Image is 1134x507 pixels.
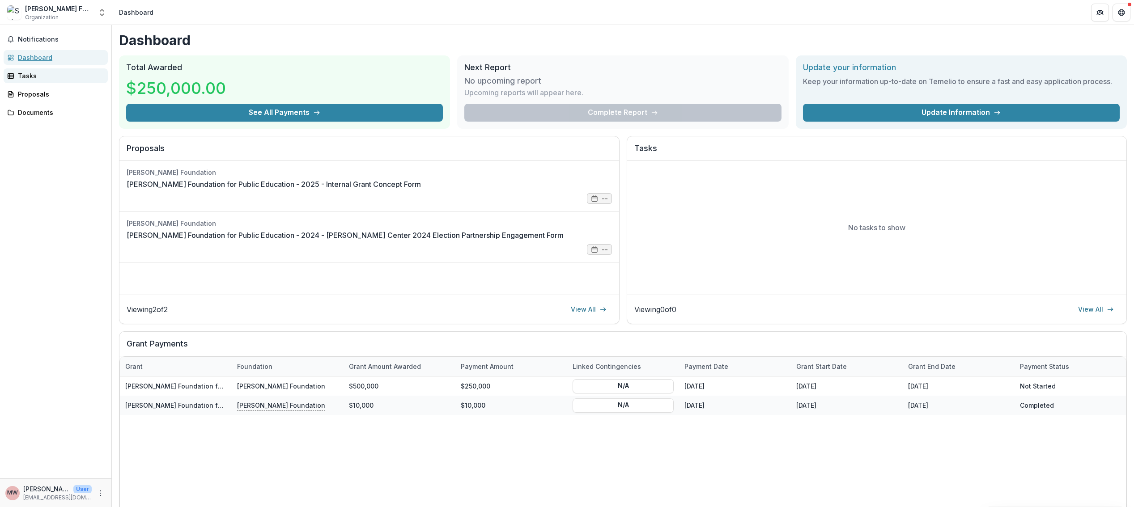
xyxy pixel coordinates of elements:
h2: Proposals [127,144,612,161]
button: N/A [573,398,674,412]
button: See All Payments [126,104,443,122]
div: Grant amount awarded [344,357,455,376]
p: Upcoming reports will appear here. [464,87,583,98]
div: [DATE] [791,396,903,415]
div: Grant end date [903,357,1015,376]
div: Melissa Wiggins [7,490,18,496]
div: Payment Amount [455,357,567,376]
div: Payment date [679,357,791,376]
p: Viewing 0 of 0 [634,304,676,315]
div: Linked Contingencies [567,357,679,376]
span: Notifications [18,36,104,43]
nav: breadcrumb [115,6,157,19]
p: Viewing 2 of 2 [127,304,168,315]
h2: Total Awarded [126,63,443,72]
div: Linked Contingencies [567,362,646,371]
div: Payment status [1015,362,1075,371]
div: Not Started [1020,381,1056,391]
p: [PERSON_NAME] Foundation [237,381,325,391]
h2: Tasks [634,144,1120,161]
div: Payment status [1015,357,1126,376]
a: Dashboard [4,50,108,65]
button: Open entity switcher [96,4,108,21]
h2: Next Report [464,63,781,72]
a: Documents [4,105,108,120]
span: Organization [25,13,59,21]
a: [PERSON_NAME] Foundation for Public Education - 2025 - Internal Grant Concept Form [127,179,421,190]
p: No tasks to show [848,222,905,233]
div: Grant [120,362,148,371]
div: [DATE] [791,376,903,396]
button: Notifications [4,32,108,46]
div: Grant [120,357,232,376]
h1: Dashboard [119,32,1127,48]
div: $10,000 [455,396,567,415]
div: [PERSON_NAME] Foundation for Public Education [25,4,92,13]
div: $10,000 [344,396,455,415]
h3: $250,000.00 [126,76,226,100]
a: [PERSON_NAME] Foundation for Public Education - 2024 - [PERSON_NAME] Center 2024 Election Partner... [125,401,523,409]
div: [DATE] [903,396,1015,415]
a: [PERSON_NAME] Foundation for Public Education - 2024 - [PERSON_NAME] Center 2024 Election Partner... [127,230,564,241]
div: Payment Amount [455,362,519,371]
div: $500,000 [344,376,455,396]
h2: Grant Payments [127,339,1119,356]
p: User [73,485,92,493]
div: Grant end date [903,362,961,371]
button: Partners [1091,4,1109,21]
a: [PERSON_NAME] Foundation for Public Education - 2025 - Internal Grant Concept Form [125,382,395,390]
div: Dashboard [18,53,101,62]
div: Proposals [18,89,101,99]
button: N/A [573,379,674,393]
a: Tasks [4,68,108,83]
button: Get Help [1113,4,1130,21]
div: Foundation [232,357,344,376]
a: View All [1073,302,1119,317]
h3: Keep your information up-to-date on Temelio to ensure a fast and easy application process. [803,76,1120,87]
button: More [95,488,106,499]
a: Update Information [803,104,1120,122]
p: [EMAIL_ADDRESS][DOMAIN_NAME] [23,494,92,502]
img: Schott Foundation for Public Education [7,5,21,20]
div: Grant amount awarded [344,362,426,371]
h3: No upcoming report [464,76,541,86]
div: Payment date [679,362,734,371]
a: Proposals [4,87,108,101]
div: [DATE] [679,376,791,396]
div: Dashboard [119,8,153,17]
p: [PERSON_NAME] [23,484,70,494]
div: Foundation [232,362,278,371]
a: View All [565,302,612,317]
div: Grant start date [791,357,903,376]
p: [PERSON_NAME] Foundation [237,400,325,410]
div: [DATE] [903,376,1015,396]
div: Tasks [18,71,101,80]
div: Documents [18,108,101,117]
div: Grant start date [791,362,852,371]
div: $250,000 [455,376,567,396]
h2: Update your information [803,63,1120,72]
div: [DATE] [679,396,791,415]
div: Completed [1020,401,1054,410]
